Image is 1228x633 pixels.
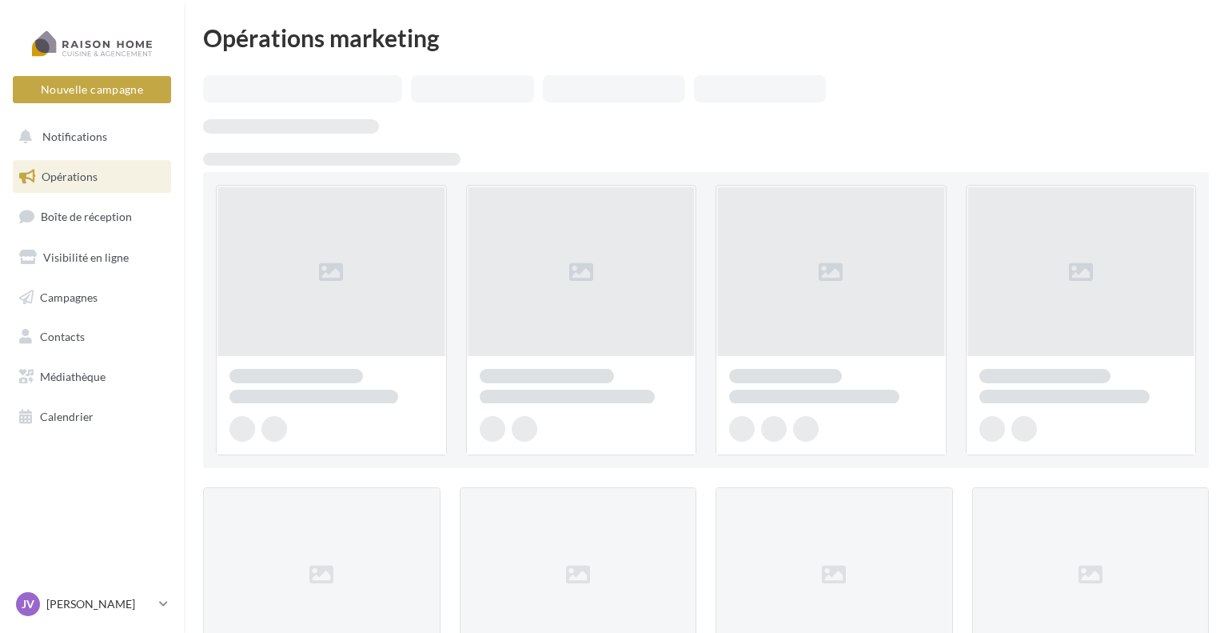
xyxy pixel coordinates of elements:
span: Opérations [42,170,98,183]
span: Médiathèque [40,370,106,383]
a: Visibilité en ligne [10,241,174,274]
a: Calendrier [10,400,174,434]
a: Campagnes [10,281,174,314]
span: Contacts [40,330,85,343]
span: Boîte de réception [41,210,132,223]
a: Contacts [10,320,174,354]
p: [PERSON_NAME] [46,596,153,612]
div: Opérations marketing [203,26,1209,50]
a: JV [PERSON_NAME] [13,589,171,619]
button: Nouvelle campagne [13,76,171,103]
span: JV [22,596,34,612]
span: Visibilité en ligne [43,250,129,264]
button: Notifications [10,120,168,154]
span: Campagnes [40,290,98,303]
span: Calendrier [40,410,94,423]
a: Médiathèque [10,360,174,394]
span: Notifications [42,130,107,143]
a: Opérations [10,160,174,194]
a: Boîte de réception [10,199,174,234]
